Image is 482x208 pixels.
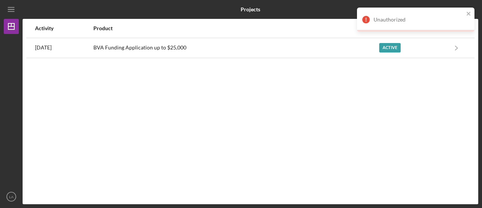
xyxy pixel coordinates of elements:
b: Projects [241,6,260,12]
text: LA [9,195,14,199]
div: Product [93,25,378,31]
button: LA [4,189,19,204]
div: Activity [35,25,93,31]
time: 2025-10-10 14:18 [35,45,52,51]
div: Active [379,43,401,52]
div: Unauthorized [374,17,464,23]
button: close [466,11,471,18]
div: BVA Funding Application up to $25,000 [93,39,378,57]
